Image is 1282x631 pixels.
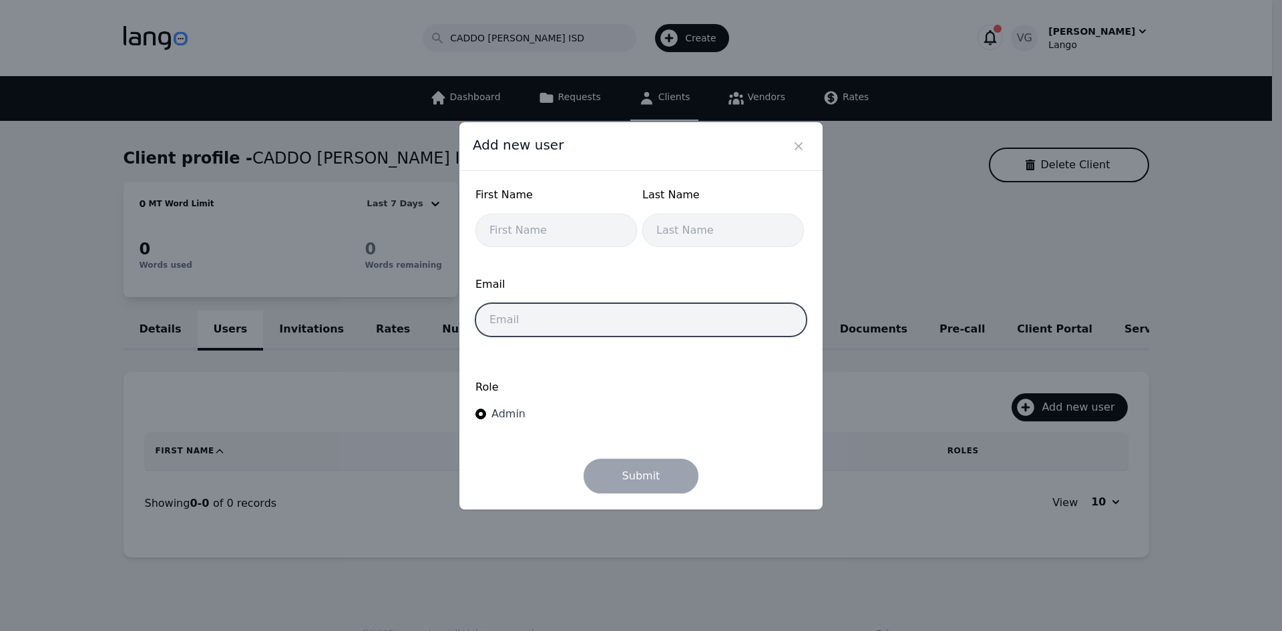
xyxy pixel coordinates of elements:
[473,136,564,154] span: Add new user
[642,187,804,203] span: Last Name
[475,409,486,419] input: Admin
[475,379,807,395] label: Role
[491,407,525,420] span: Admin
[475,303,807,337] input: Email
[475,187,637,203] span: First Name
[788,136,809,157] button: Close
[475,276,807,292] span: Email
[584,459,699,493] button: Submit
[475,214,637,247] input: First Name
[642,214,804,247] input: Last Name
